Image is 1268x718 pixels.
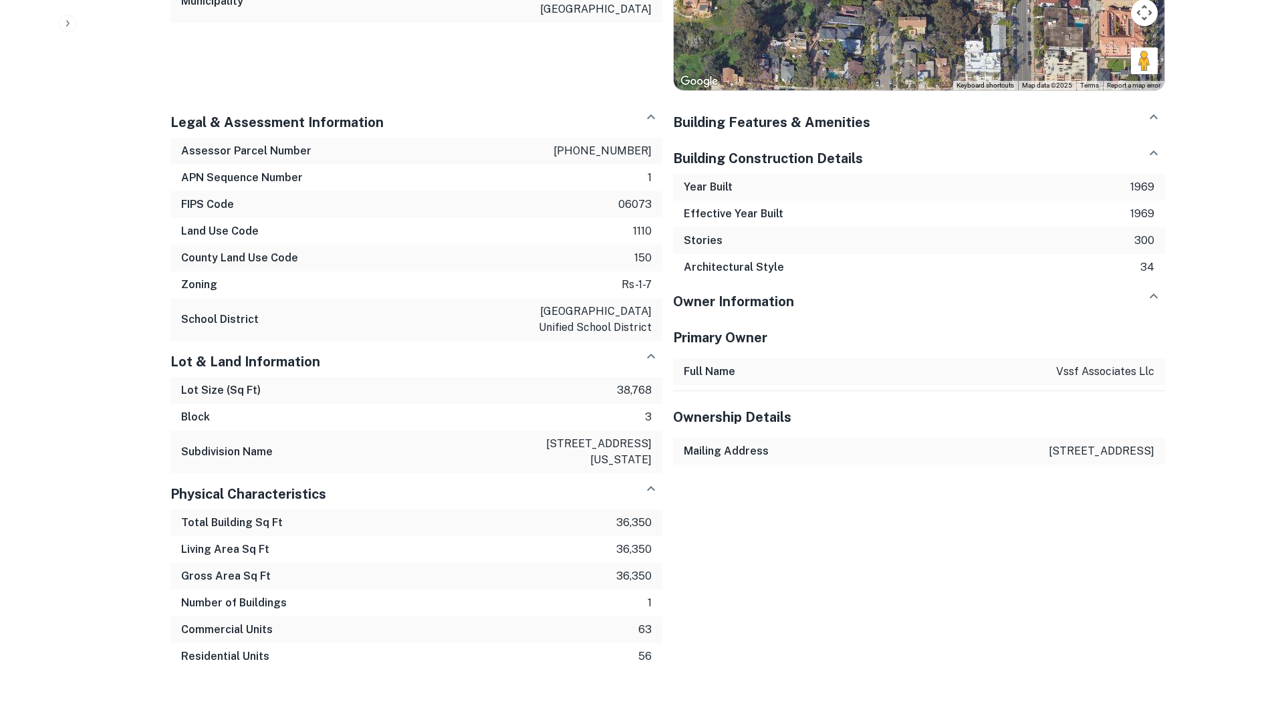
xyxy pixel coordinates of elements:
a: Report a map error [1107,82,1160,89]
h5: Owner Information [673,291,794,312]
h6: Full Name [684,364,735,380]
p: 1 [648,170,652,186]
h6: Block [181,409,210,425]
h6: Architectural Style [684,259,784,275]
p: [STREET_ADDRESS][US_STATE] [531,436,652,468]
p: 63 [638,622,652,638]
h6: Assessor Parcel Number [181,143,311,159]
p: 150 [634,250,652,266]
p: rs-1-7 [622,277,652,293]
h5: Lot & Land Information [170,352,320,372]
h5: Ownership Details [673,407,1165,427]
img: Google [677,73,721,90]
h6: Commercial Units [181,622,273,638]
h6: Stories [684,233,723,249]
h6: County Land Use Code [181,250,298,266]
p: 300 [1134,233,1154,249]
p: 36,350 [616,542,652,558]
h6: Effective Year Built [684,206,783,222]
h6: Year Built [684,179,733,195]
p: 1969 [1130,206,1154,222]
p: [PHONE_NUMBER] [553,143,652,159]
h6: APN Sequence Number [181,170,303,186]
button: Drag Pegman onto the map to open Street View [1131,47,1158,74]
p: 1110 [633,223,652,239]
h6: Subdivision Name [181,444,273,460]
iframe: Chat Widget [1201,611,1268,675]
p: [GEOGRAPHIC_DATA] unified school district [531,304,652,336]
h6: School District [181,312,259,328]
h5: Building Features & Amenities [673,112,870,132]
h6: Total Building Sq Ft [181,515,283,531]
p: 34 [1140,259,1154,275]
h6: Residential Units [181,648,269,665]
h5: Physical Characteristics [170,484,326,504]
h6: Land Use Code [181,223,259,239]
p: vssf associates llc [1056,364,1154,380]
h6: Zoning [181,277,217,293]
a: Open this area in Google Maps (opens a new window) [677,73,721,90]
a: Terms (opens in new tab) [1080,82,1099,89]
h6: Lot Size (Sq Ft) [181,382,261,398]
h5: Legal & Assessment Information [170,112,384,132]
p: 56 [638,648,652,665]
h6: Gross Area Sq Ft [181,568,271,584]
p: [STREET_ADDRESS] [1049,443,1154,459]
p: 36,350 [616,568,652,584]
button: Keyboard shortcuts [957,81,1014,90]
h6: Number of Buildings [181,595,287,611]
h6: FIPS Code [181,197,234,213]
p: 36,350 [616,515,652,531]
h5: Building Construction Details [673,148,863,168]
h5: Primary Owner [673,328,1165,348]
p: 3 [645,409,652,425]
h6: Living Area Sq Ft [181,542,269,558]
span: Map data ©2025 [1022,82,1072,89]
p: 1969 [1130,179,1154,195]
h6: Mailing Address [684,443,769,459]
p: 1 [648,595,652,611]
p: 38,768 [617,382,652,398]
p: 06073 [618,197,652,213]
